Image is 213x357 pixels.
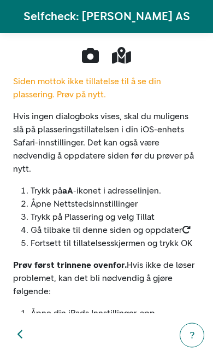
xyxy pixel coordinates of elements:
[31,197,200,210] li: Åpne Nettstedsinnstillinger
[31,210,200,224] li: Trykk på Plassering og velg Tillat
[13,259,200,298] p: Hvis ikke de løser problemet, kan det bli nødvendig å gjøre følgende:
[62,185,73,196] strong: aA
[187,328,197,343] div: ?
[31,224,200,237] li: Gå tilbake til denne siden og oppdater
[31,184,200,197] li: Trykk på -ikonet i adresselinjen.
[31,237,200,250] li: Fortsett til tillatelsesskjermen og trykk OK
[13,75,200,101] p: Siden mottok ikke tillatelse til å se din plassering. Prøv på nytt.
[13,260,127,270] strong: Prøv først trinnene ovenfor.
[31,307,200,320] li: Åpne din iPads Innstillinger-app
[23,9,190,24] h1: Selfcheck: [PERSON_NAME] AS
[13,110,200,175] p: Hvis ingen dialogboks vises, skal du muligens slå på plasseringstillatelsen i din iOS-enhets Safa...
[180,323,204,348] button: ?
